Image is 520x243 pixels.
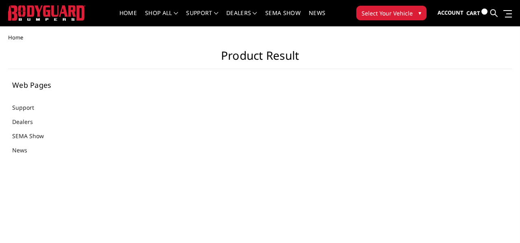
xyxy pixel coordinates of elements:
[12,103,44,112] a: Support
[466,9,480,17] span: Cart
[418,9,421,17] span: ▾
[119,10,137,26] a: Home
[438,9,464,16] span: Account
[12,117,43,126] a: Dealers
[186,10,218,26] a: Support
[265,10,301,26] a: SEMA Show
[12,132,54,140] a: SEMA Show
[438,2,464,24] a: Account
[466,2,487,24] a: Cart
[12,81,100,89] h5: Web Pages
[8,5,85,20] img: BODYGUARD BUMPERS
[309,10,325,26] a: News
[362,9,413,17] span: Select Your Vehicle
[226,10,257,26] a: Dealers
[145,10,178,26] a: shop all
[12,146,37,154] a: News
[8,49,512,69] h1: Product Result
[8,34,23,41] span: Home
[356,6,427,20] button: Select Your Vehicle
